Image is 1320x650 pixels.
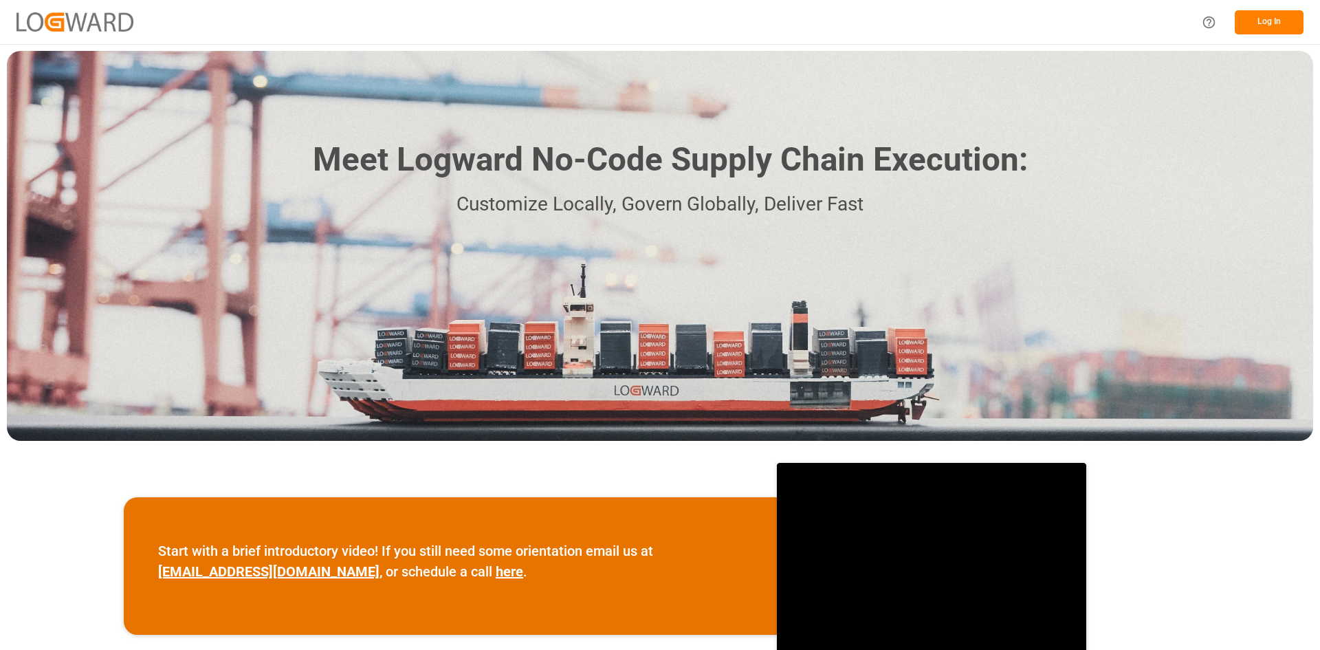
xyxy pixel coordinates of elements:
button: Help Center [1193,7,1224,38]
button: Log In [1235,10,1303,34]
a: [EMAIL_ADDRESS][DOMAIN_NAME] [158,563,379,580]
a: here [496,563,523,580]
p: Customize Locally, Govern Globally, Deliver Fast [292,189,1028,220]
p: Start with a brief introductory video! If you still need some orientation email us at , or schedu... [158,541,742,582]
img: Logward_new_orange.png [16,12,133,31]
h1: Meet Logward No-Code Supply Chain Execution: [313,136,1028,184]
